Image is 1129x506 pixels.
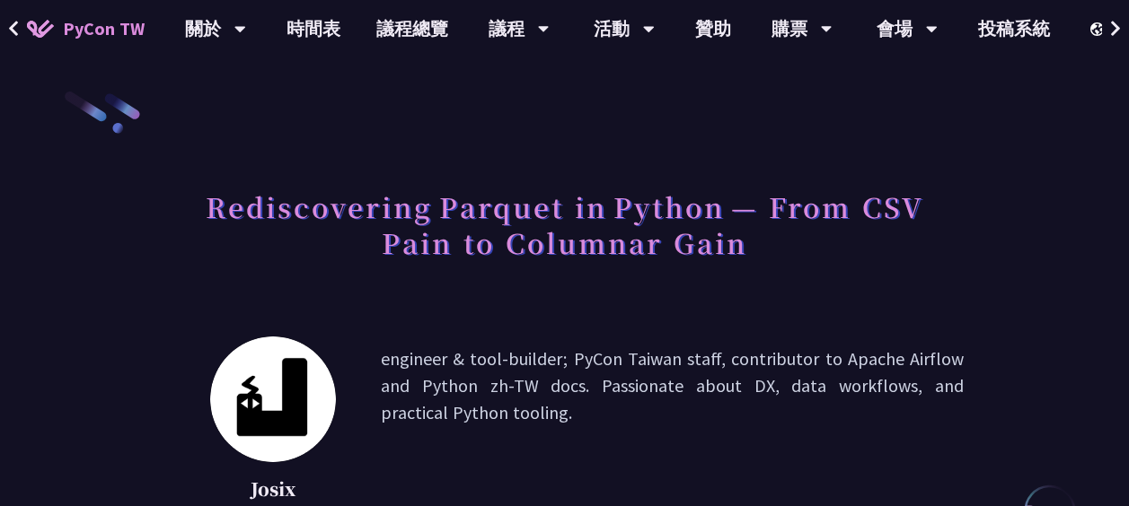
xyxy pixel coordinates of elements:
p: Josix [210,475,336,502]
img: Locale Icon [1090,22,1108,36]
span: PyCon TW [63,15,145,42]
a: PyCon TW [9,6,163,51]
img: Home icon of PyCon TW 2025 [27,20,54,38]
img: Josix [210,336,336,462]
h1: Rediscovering Parquet in Python — From CSV Pain to Columnar Gain [165,179,964,269]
